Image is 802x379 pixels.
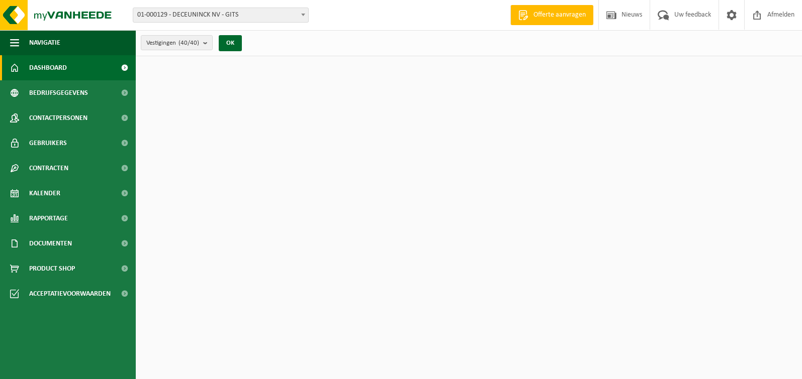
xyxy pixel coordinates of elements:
span: Dashboard [29,55,67,80]
span: Product Shop [29,256,75,281]
button: OK [219,35,242,51]
count: (40/40) [179,40,199,46]
span: Vestigingen [146,36,199,51]
span: Bedrijfsgegevens [29,80,88,105]
span: Kalender [29,181,60,206]
button: Vestigingen(40/40) [141,35,213,50]
span: Documenten [29,231,72,256]
span: Gebruikers [29,131,67,156]
span: Offerte aanvragen [531,10,588,20]
span: Acceptatievoorwaarden [29,281,111,306]
span: Navigatie [29,30,60,55]
span: 01-000129 - DECEUNINCK NV - GITS [133,8,309,23]
span: Rapportage [29,206,68,231]
span: Contracten [29,156,68,181]
span: Contactpersonen [29,105,87,131]
span: 01-000129 - DECEUNINCK NV - GITS [133,8,308,22]
a: Offerte aanvragen [510,5,593,25]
